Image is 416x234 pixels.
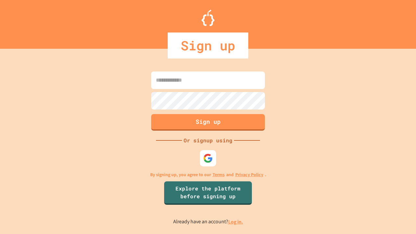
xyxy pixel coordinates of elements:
[150,171,266,178] p: By signing up, you agree to our and .
[228,218,243,225] a: Log in.
[235,171,263,178] a: Privacy Policy
[182,136,234,144] div: Or signup using
[168,32,248,58] div: Sign up
[203,153,213,163] img: google-icon.svg
[201,10,214,26] img: Logo.svg
[151,114,265,131] button: Sign up
[173,218,243,226] p: Already have an account?
[213,171,225,178] a: Terms
[164,181,252,205] a: Explore the platform before signing up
